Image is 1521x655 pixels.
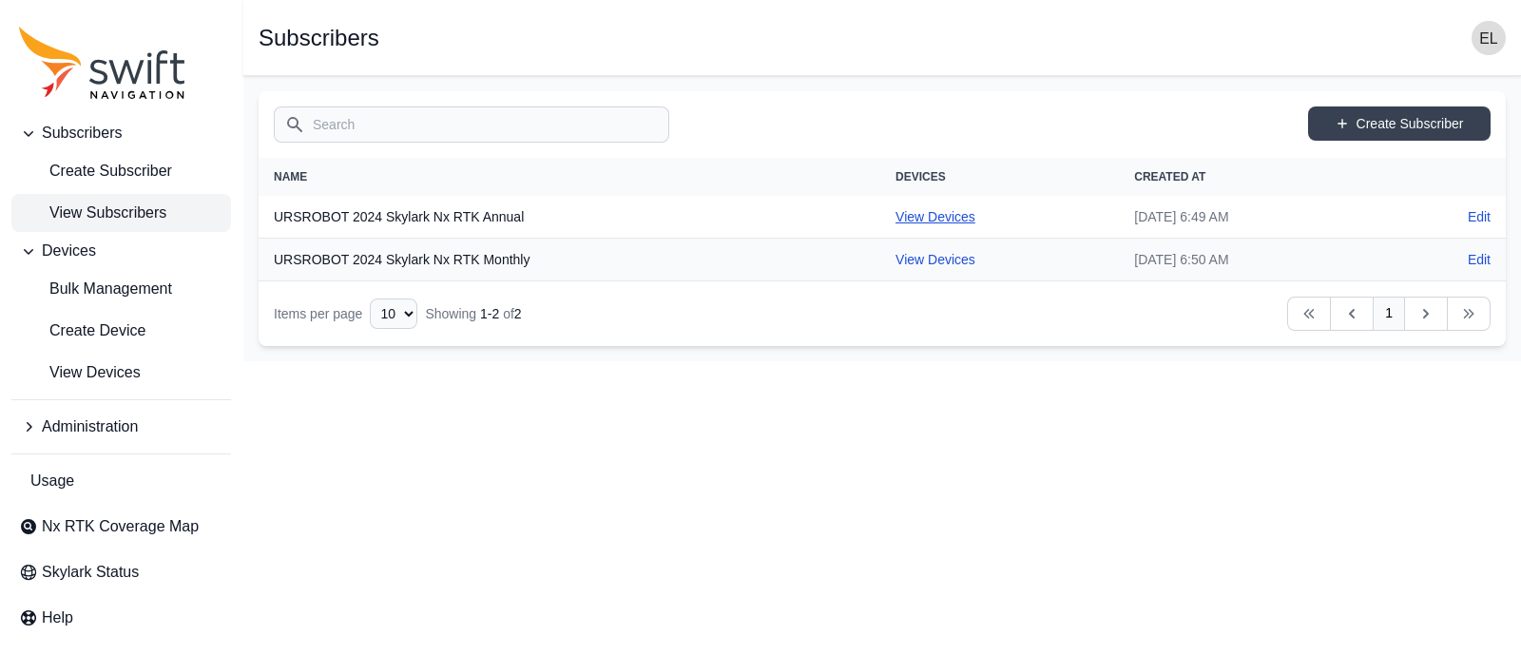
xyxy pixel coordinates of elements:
span: Administration [42,415,138,438]
span: View Devices [19,361,141,384]
td: [DATE] 6:49 AM [1119,196,1390,239]
a: Bulk Management [11,270,231,308]
span: View Subscribers [19,202,166,224]
th: URSROBOT 2024 Skylark Nx RTK Annual [259,196,880,239]
a: 1 [1373,297,1405,331]
th: URSROBOT 2024 Skylark Nx RTK Monthly [259,239,880,281]
span: 2 [514,306,522,321]
span: 1 - 2 [480,306,499,321]
span: Create Subscriber [19,160,172,183]
th: Name [259,158,880,196]
button: Administration [11,408,231,446]
button: Subscribers [11,114,231,152]
a: Nx RTK Coverage Map [11,508,231,546]
span: Nx RTK Coverage Map [42,515,199,538]
span: Subscribers [42,122,122,144]
th: Devices [880,158,1119,196]
span: Items per page [274,306,362,321]
select: Display Limit [370,299,417,329]
span: Devices [42,240,96,262]
button: Devices [11,232,231,270]
nav: Table navigation [259,281,1506,346]
div: Showing of [425,304,521,323]
th: Created At [1119,158,1390,196]
span: Bulk Management [19,278,172,300]
a: Create Subscriber [11,152,231,190]
a: Usage [11,462,231,500]
td: [DATE] 6:50 AM [1119,239,1390,281]
a: View Devices [895,209,975,224]
h1: Subscribers [259,27,379,49]
input: Search [274,106,669,143]
a: Skylark Status [11,553,231,591]
a: View Devices [895,252,975,267]
a: Edit [1468,207,1491,226]
span: Help [42,607,73,629]
span: Create Device [19,319,145,342]
span: Skylark Status [42,561,139,584]
img: user photo [1472,21,1506,55]
a: Edit [1468,250,1491,269]
a: View Devices [11,354,231,392]
a: Help [11,599,231,637]
a: Create Subscriber [1308,106,1491,141]
a: View Subscribers [11,194,231,232]
span: Usage [30,470,74,492]
a: Create Device [11,312,231,350]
